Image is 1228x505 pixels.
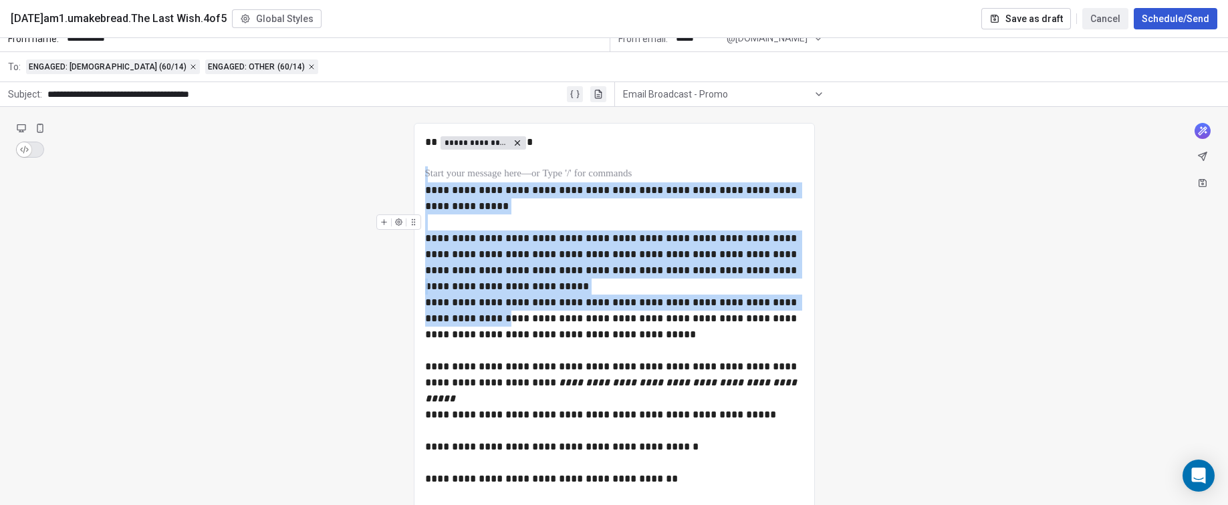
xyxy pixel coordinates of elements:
button: Cancel [1082,8,1128,29]
div: Open Intercom Messenger [1183,460,1215,492]
span: From email: [618,32,668,45]
span: Email Broadcast - Promo [623,88,728,101]
span: [DATE]am1.umakebread.The Last Wish.4of5 [11,11,227,27]
span: ENGAGED: OTHER (60/14) [208,61,305,72]
button: Global Styles [232,9,322,28]
span: To: [8,60,21,73]
span: ENGAGED: [DEMOGRAPHIC_DATA] (60/14) [29,61,187,72]
span: @[DOMAIN_NAME] [727,31,808,45]
span: From name: [8,32,62,45]
span: Subject: [8,88,42,105]
button: Save as draft [981,8,1071,29]
button: Schedule/Send [1134,8,1217,29]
